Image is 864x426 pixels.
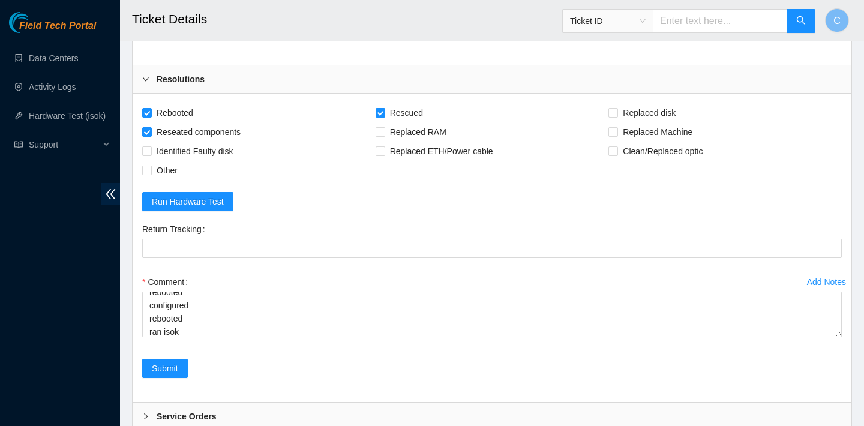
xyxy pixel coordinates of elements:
[152,122,245,142] span: Reseated components
[142,292,842,337] textarea: Comment
[29,133,100,157] span: Support
[142,220,210,239] label: Return Tracking
[385,122,451,142] span: Replaced RAM
[152,195,224,208] span: Run Hardware Test
[9,12,61,33] img: Akamai Technologies
[618,142,707,161] span: Clean/Replaced optic
[142,192,233,211] button: Run Hardware Test
[618,122,697,142] span: Replaced Machine
[653,9,787,33] input: Enter text here...
[29,111,106,121] a: Hardware Test (isok)
[142,413,149,420] span: right
[9,22,96,37] a: Akamai TechnologiesField Tech Portal
[152,103,198,122] span: Rebooted
[19,20,96,32] span: Field Tech Portal
[152,142,238,161] span: Identified Faulty disk
[833,13,841,28] span: C
[825,8,849,32] button: C
[570,12,646,30] span: Ticket ID
[29,82,76,92] a: Activity Logs
[101,183,120,205] span: double-left
[142,239,842,258] input: Return Tracking
[618,103,680,122] span: Replaced disk
[787,9,815,33] button: search
[142,76,149,83] span: right
[142,359,188,378] button: Submit
[796,16,806,27] span: search
[14,140,23,149] span: read
[157,410,217,423] b: Service Orders
[385,142,498,161] span: Replaced ETH/Power cable
[133,65,851,93] div: Resolutions
[385,103,428,122] span: Rescued
[142,272,193,292] label: Comment
[29,53,78,63] a: Data Centers
[806,272,847,292] button: Add Notes
[157,73,205,86] b: Resolutions
[152,362,178,375] span: Submit
[152,161,182,180] span: Other
[807,278,846,286] div: Add Notes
